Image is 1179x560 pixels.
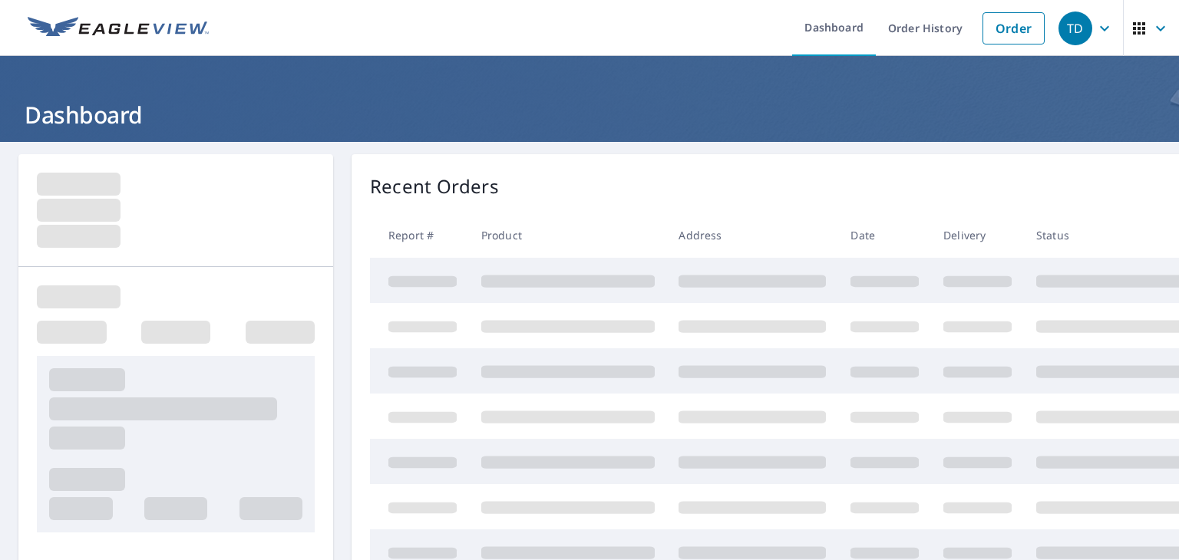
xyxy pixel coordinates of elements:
th: Address [666,212,838,258]
th: Date [838,212,931,258]
div: TD [1058,12,1092,45]
th: Report # [370,212,469,258]
h1: Dashboard [18,99,1161,130]
a: Order [982,12,1045,44]
th: Delivery [931,212,1024,258]
th: Product [469,212,667,258]
p: Recent Orders [370,173,499,200]
img: EV Logo [28,17,209,40]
